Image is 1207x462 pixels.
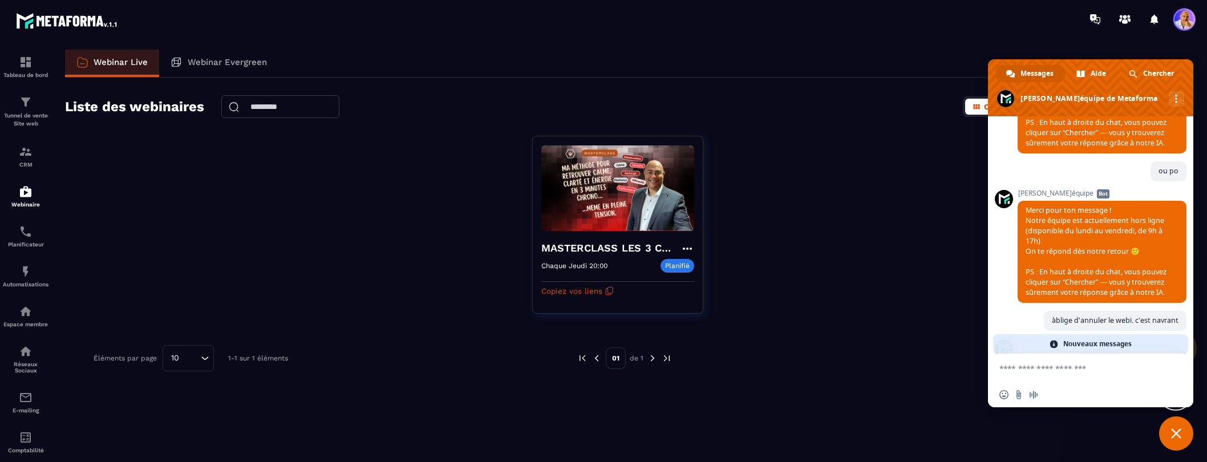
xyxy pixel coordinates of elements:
[647,353,658,363] img: next
[19,305,33,318] img: automations
[3,256,48,296] a: automationsautomationsAutomatisations
[3,136,48,176] a: formationformationCRM
[3,361,48,374] p: Réseaux Sociaux
[3,281,48,287] p: Automatisations
[3,296,48,336] a: automationsautomationsEspace membre
[3,87,48,136] a: formationformationTunnel de vente Site web
[3,422,48,462] a: accountantaccountantComptabilité
[630,354,643,363] p: de 1
[19,345,33,358] img: social-network
[3,407,48,414] p: E-mailing
[1029,390,1038,399] span: Message audio
[3,447,48,453] p: Comptabilité
[1020,65,1054,82] span: Messages
[65,95,204,118] h2: Liste des webinaires
[999,390,1008,399] span: Insérer un emoji
[984,102,1006,111] span: Carte
[65,50,159,77] a: Webinar Live
[592,353,602,363] img: prev
[3,382,48,422] a: emailemailE-mailing
[3,241,48,248] p: Planificateur
[1159,166,1178,176] span: ou po
[3,72,48,78] p: Tableau de bord
[1159,416,1193,451] div: Fermer le chat
[228,354,288,362] p: 1-1 sur 1 éléments
[3,201,48,208] p: Webinaire
[1052,315,1178,325] span: àblige d'annuler le webi. c'est navrant
[1063,334,1132,354] span: Nouveaux messages
[3,161,48,168] p: CRM
[19,225,33,238] img: scheduler
[19,55,33,69] img: formation
[167,352,183,364] span: 10
[163,345,214,371] div: Search for option
[1097,189,1109,198] span: Bot
[3,176,48,216] a: automationsautomationsWebinaire
[1018,189,1186,197] span: [PERSON_NAME]équipe
[1026,205,1167,297] span: Merci pour ton message ! Notre équipe est actuellement hors ligne (disponible du lundi au vendred...
[3,112,48,128] p: Tunnel de vente Site web
[94,57,148,67] p: Webinar Live
[541,240,681,256] h4: MASTERCLASS LES 3 CLES CONCRÊTES POUR SURVIVRE MENTALEMENT
[19,95,33,109] img: formation
[1169,91,1184,107] div: Autres canaux
[662,353,672,363] img: next
[606,347,626,369] p: 01
[19,185,33,198] img: automations
[1014,390,1023,399] span: Envoyer un fichier
[661,259,694,273] p: Planifié
[1119,65,1185,82] div: Chercher
[541,282,614,300] button: Copiez vos liens
[3,216,48,256] a: schedulerschedulerPlanificateur
[577,353,588,363] img: prev
[3,47,48,87] a: formationformationTableau de bord
[999,363,1157,374] textarea: Entrez votre message...
[19,431,33,444] img: accountant
[16,10,119,31] img: logo
[183,352,198,364] input: Search for option
[965,99,1012,115] button: Carte
[94,354,157,362] p: Éléments par page
[541,145,694,232] img: webinar-background
[19,265,33,278] img: automations
[3,321,48,327] p: Espace membre
[188,57,267,67] p: Webinar Evergreen
[3,336,48,382] a: social-networksocial-networkRéseaux Sociaux
[1143,65,1174,82] span: Chercher
[1091,65,1106,82] span: Aide
[1066,65,1117,82] div: Aide
[541,262,607,270] p: Chaque Jeudi 20:00
[19,145,33,159] img: formation
[19,391,33,404] img: email
[996,65,1065,82] div: Messages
